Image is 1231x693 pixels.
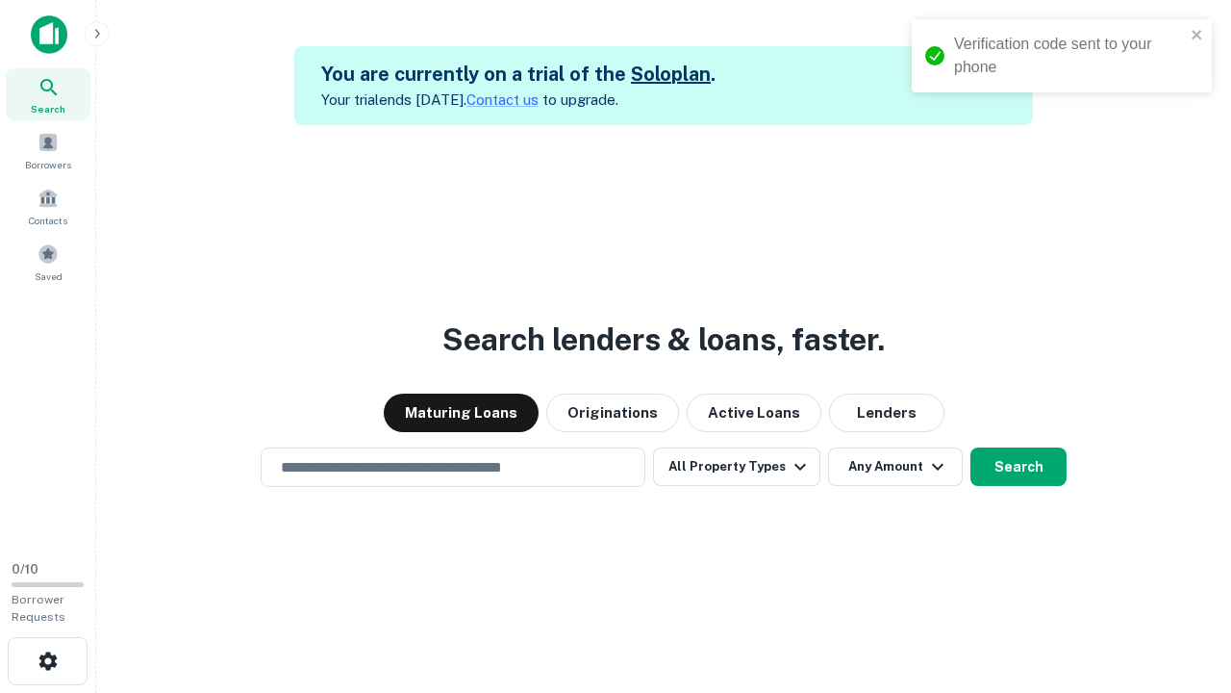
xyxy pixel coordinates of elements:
[466,91,539,108] a: Contact us
[970,448,1067,486] button: Search
[29,213,67,228] span: Contacts
[12,593,65,624] span: Borrower Requests
[442,317,885,363] h3: Search lenders & loans, faster.
[653,448,820,486] button: All Property Types
[31,15,67,54] img: capitalize-icon.png
[546,394,679,432] button: Originations
[321,89,716,112] p: Your trial ends [DATE]. to upgrade.
[31,101,65,116] span: Search
[25,157,71,172] span: Borrowers
[12,562,38,577] span: 0 / 10
[828,448,963,486] button: Any Amount
[35,269,63,284] span: Saved
[321,60,716,89] h5: You are currently on a trial of the .
[6,236,90,288] a: Saved
[384,394,539,432] button: Maturing Loans
[954,33,1185,79] div: Verification code sent to your phone
[6,68,90,120] a: Search
[631,63,711,86] a: Soloplan
[6,124,90,176] a: Borrowers
[1191,27,1204,45] button: close
[1135,539,1231,631] iframe: Chat Widget
[687,394,821,432] button: Active Loans
[6,180,90,232] a: Contacts
[829,394,944,432] button: Lenders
